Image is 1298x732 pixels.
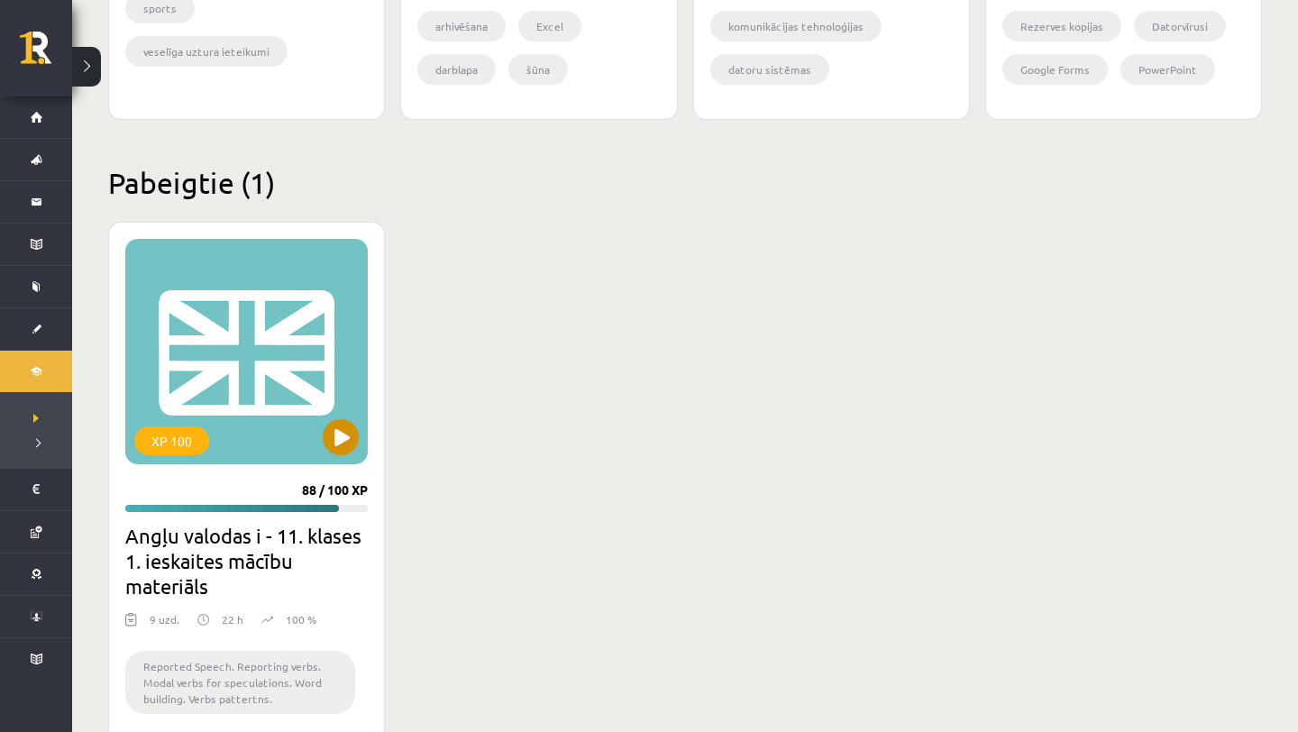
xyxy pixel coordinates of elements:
li: Rezerves kopijas [1002,11,1121,41]
li: veselīga uztura ieteikumi [125,36,288,67]
p: 22 h [222,611,243,627]
li: Excel [518,11,581,41]
li: datoru sistēmas [710,54,829,85]
div: XP 100 [134,426,209,455]
li: darblapa [417,54,496,85]
li: Google Forms [1002,54,1108,85]
li: Datorvīrusi [1134,11,1226,41]
li: PowerPoint [1120,54,1215,85]
li: komunikācijas tehnoloģijas [710,11,882,41]
h2: Pabeigtie (1) [108,165,1262,200]
p: 100 % [286,611,316,627]
a: Rīgas 1. Tālmācības vidusskola [20,32,72,77]
div: 9 uzd. [150,611,179,638]
li: arhivēšana [417,11,506,41]
li: šūna [508,54,568,85]
li: Reported Speech. Reporting verbs. Modal verbs for speculations. Word building. Verbs pattertns. [125,651,355,714]
h2: Angļu valodas i - 11. klases 1. ieskaites mācību materiāls [125,523,368,599]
